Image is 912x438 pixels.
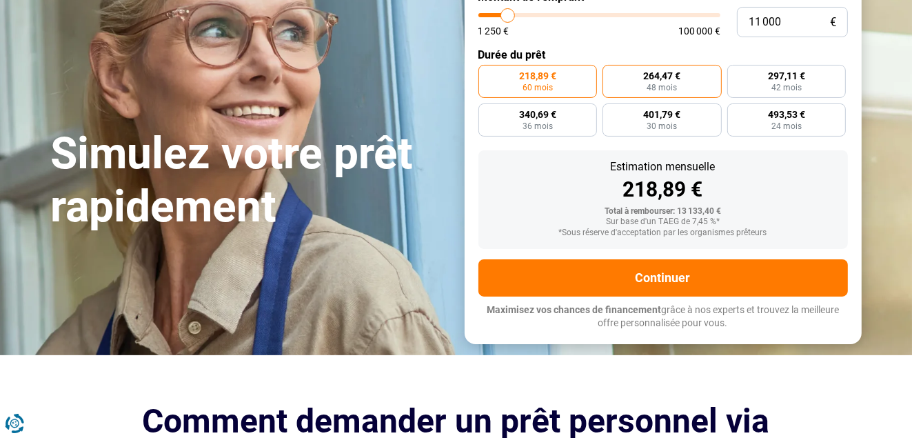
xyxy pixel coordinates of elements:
span: 48 mois [647,83,677,92]
span: 401,79 € [643,110,680,119]
div: 218,89 € [489,179,837,200]
label: Durée du prêt [478,48,848,61]
span: 36 mois [523,122,553,130]
div: Total à rembourser: 13 133,40 € [489,207,837,217]
span: Maximisez vos chances de financement [487,304,661,315]
span: 100 000 € [678,26,720,36]
span: 297,11 € [768,71,805,81]
p: grâce à nos experts et trouvez la meilleure offre personnalisée pour vous. [478,303,848,330]
span: 340,69 € [519,110,556,119]
div: Sur base d'un TAEG de 7,45 %* [489,217,837,227]
span: 30 mois [647,122,677,130]
span: 42 mois [771,83,802,92]
div: Estimation mensuelle [489,161,837,172]
h1: Simulez votre prêt rapidement [51,128,448,234]
div: *Sous réserve d'acceptation par les organismes prêteurs [489,228,837,238]
span: 1 250 € [478,26,509,36]
span: 24 mois [771,122,802,130]
span: 218,89 € [519,71,556,81]
span: 60 mois [523,83,553,92]
span: 264,47 € [643,71,680,81]
span: 493,53 € [768,110,805,119]
button: Continuer [478,259,848,297]
span: € [831,17,837,28]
